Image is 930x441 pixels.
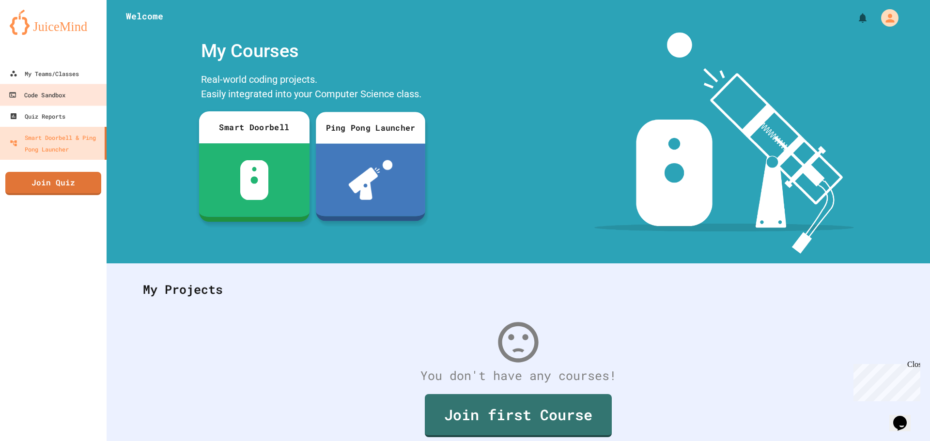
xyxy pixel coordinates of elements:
[5,172,101,195] a: Join Quiz
[10,68,79,79] div: My Teams/Classes
[316,112,425,144] div: Ping Pong Launcher
[348,160,392,200] img: ppl-with-ball.png
[850,360,920,401] iframe: chat widget
[10,132,101,155] div: Smart Doorbell & Ping Pong Launcher
[594,32,854,254] img: banner-image-my-projects.png
[10,10,97,35] img: logo-orange.svg
[196,32,429,70] div: My Courses
[10,110,65,122] div: Quiz Reports
[839,10,871,26] div: My Notifications
[425,394,612,437] a: Join first Course
[133,366,903,385] div: You don't have any courses!
[9,89,66,101] div: Code Sandbox
[871,7,901,29] div: My Account
[4,4,67,61] div: Chat with us now!Close
[133,271,903,308] div: My Projects
[889,402,920,431] iframe: chat widget
[199,111,310,143] div: Smart Doorbell
[196,70,429,106] div: Real-world coding projects. Easily integrated into your Computer Science class.
[240,160,268,200] img: sdb-white.svg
